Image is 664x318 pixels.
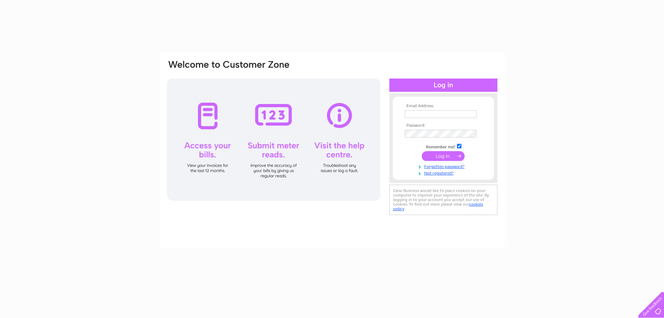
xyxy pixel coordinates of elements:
input: Submit [422,151,465,161]
a: cookies policy [393,202,483,211]
th: Email Address: [403,104,484,109]
td: Remember me? [403,143,484,150]
a: Not registered? [405,169,484,176]
div: Clear Business would like to place cookies on your computer to improve your experience of the sit... [389,185,497,215]
a: Forgotten password? [405,163,484,169]
th: Password: [403,123,484,128]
